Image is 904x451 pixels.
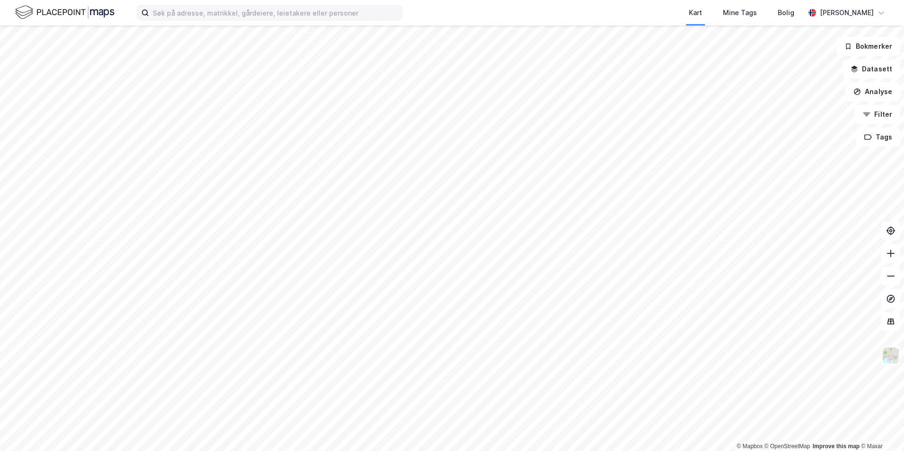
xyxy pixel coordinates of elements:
button: Analyse [845,82,900,101]
button: Datasett [843,60,900,78]
a: Improve this map [813,443,860,450]
div: Kart [689,7,702,18]
div: Bolig [778,7,794,18]
button: Bokmerker [836,37,900,56]
iframe: Chat Widget [857,406,904,451]
input: Søk på adresse, matrikkel, gårdeiere, leietakere eller personer [149,6,401,20]
button: Filter [855,105,900,124]
button: Tags [856,128,900,147]
div: [PERSON_NAME] [820,7,874,18]
div: Mine Tags [723,7,757,18]
img: Z [882,347,900,364]
img: logo.f888ab2527a4732fd821a326f86c7f29.svg [15,4,114,21]
a: OpenStreetMap [765,443,810,450]
a: Mapbox [737,443,763,450]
